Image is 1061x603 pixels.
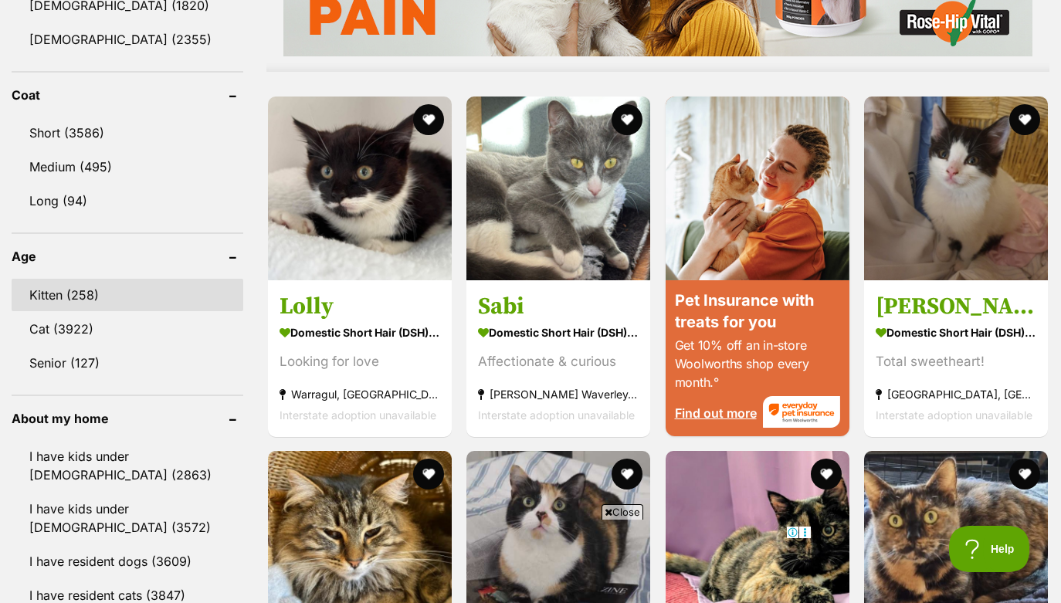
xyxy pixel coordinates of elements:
[876,320,1036,343] strong: Domestic Short Hair (DSH) Cat
[249,526,812,595] iframe: Advertisement
[466,97,650,280] img: Sabi - Domestic Short Hair (DSH) Cat
[12,151,243,183] a: Medium (495)
[612,104,643,135] button: favourite
[478,320,639,343] strong: Domestic Short Hair (DSH) Cat
[12,88,243,102] header: Coat
[280,291,440,320] h3: Lolly
[12,313,243,345] a: Cat (3922)
[478,291,639,320] h3: Sabi
[268,279,452,436] a: Lolly Domestic Short Hair (DSH) Cat Looking for love Warragul, [GEOGRAPHIC_DATA] Interstate adopt...
[12,493,243,544] a: I have kids under [DEMOGRAPHIC_DATA] (3572)
[12,249,243,263] header: Age
[220,1,230,12] img: adc.png
[12,279,243,311] a: Kitten (258)
[864,97,1048,280] img: Yuki - Domestic Short Hair (DSH) Cat
[280,383,440,404] strong: Warragul, [GEOGRAPHIC_DATA]
[12,440,243,491] a: I have kids under [DEMOGRAPHIC_DATA] (2863)
[466,279,650,436] a: Sabi Domestic Short Hair (DSH) Cat Affectionate & curious [PERSON_NAME] Waverley, [GEOGRAPHIC_DAT...
[12,117,243,149] a: Short (3586)
[478,408,635,421] span: Interstate adoption unavailable
[876,383,1036,404] strong: [GEOGRAPHIC_DATA], [GEOGRAPHIC_DATA]
[12,545,243,578] a: I have resident dogs (3609)
[280,320,440,343] strong: Domestic Short Hair (DSH) Cat
[612,459,643,490] button: favourite
[12,347,243,379] a: Senior (127)
[413,459,444,490] button: favourite
[280,351,440,371] div: Looking for love
[268,97,452,280] img: Lolly - Domestic Short Hair (DSH) Cat
[1009,104,1040,135] button: favourite
[811,459,842,490] button: favourite
[1009,459,1040,490] button: favourite
[12,412,243,425] header: About my home
[876,408,1032,421] span: Interstate adoption unavailable
[949,526,1030,572] iframe: Help Scout Beacon - Open
[876,351,1036,371] div: Total sweetheart!
[12,23,243,56] a: [DEMOGRAPHIC_DATA] (2355)
[12,185,243,217] a: Long (94)
[478,351,639,371] div: Affectionate & curious
[478,383,639,404] strong: [PERSON_NAME] Waverley, [GEOGRAPHIC_DATA]
[876,291,1036,320] h3: [PERSON_NAME]
[602,504,643,520] span: Close
[413,104,444,135] button: favourite
[280,408,436,421] span: Interstate adoption unavailable
[864,279,1048,436] a: [PERSON_NAME] Domestic Short Hair (DSH) Cat Total sweetheart! [GEOGRAPHIC_DATA], [GEOGRAPHIC_DATA...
